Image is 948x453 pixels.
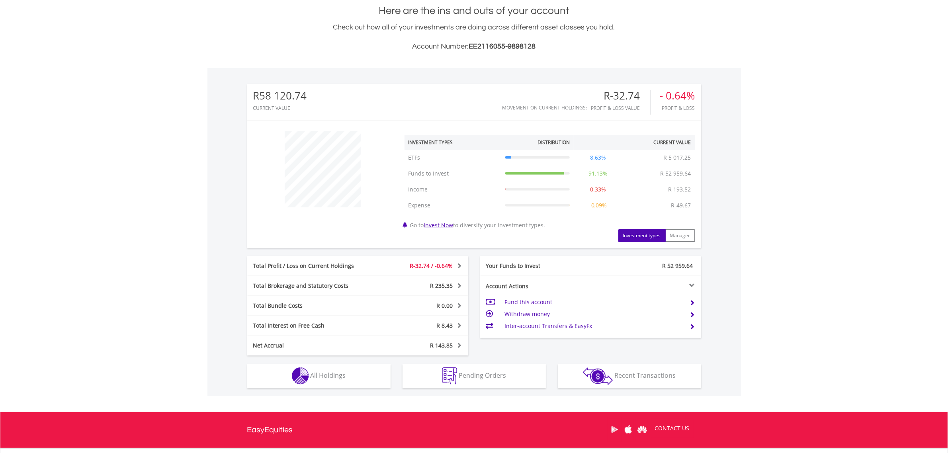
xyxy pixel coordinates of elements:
button: All Holdings [247,364,391,388]
div: Go to to diversify your investment types. [399,127,701,242]
th: Investment Types [405,135,501,150]
td: Inter-account Transfers & EasyFx [504,320,683,332]
button: Investment types [618,229,666,242]
div: Check out how all of your investments are doing across different asset classes you hold. [247,22,701,52]
td: 91.13% [574,166,622,182]
td: R-49.67 [667,197,695,213]
div: Total Brokerage and Statutory Costs [247,282,376,290]
h3: Account Number: [247,41,701,52]
span: R 52 959.64 [663,262,693,269]
img: transactions-zar-wht.png [583,367,613,385]
span: R 235.35 [430,282,453,289]
td: 8.63% [574,150,622,166]
button: Recent Transactions [558,364,701,388]
span: R 8.43 [437,322,453,329]
div: Your Funds to Invest [480,262,591,270]
td: 0.33% [574,182,622,197]
a: Apple [622,417,635,442]
a: CONTACT US [649,417,695,439]
div: R58 120.74 [253,90,307,102]
div: Account Actions [480,282,591,290]
div: Profit & Loss Value [591,105,650,111]
td: Fund this account [504,296,683,308]
td: R 5 017.25 [660,150,695,166]
span: R-32.74 / -0.64% [410,262,453,269]
div: CURRENT VALUE [253,105,307,111]
div: Distribution [538,139,570,146]
span: Recent Transactions [614,371,676,380]
div: R-32.74 [591,90,650,102]
div: Total Profit / Loss on Current Holdings [247,262,376,270]
button: Pending Orders [403,364,546,388]
h1: Here are the ins and outs of your account [247,4,701,18]
div: Profit & Loss [660,105,695,111]
span: EE2116055-9898128 [469,43,536,50]
td: Withdraw money [504,308,683,320]
span: R 0.00 [437,302,453,309]
td: ETFs [405,150,501,166]
div: Total Interest on Free Cash [247,322,376,330]
td: -0.09% [574,197,622,213]
a: Google Play [608,417,622,442]
div: Movement on Current Holdings: [502,105,587,110]
span: R 143.85 [430,342,453,349]
td: R 52 959.64 [657,166,695,182]
th: Current Value [622,135,695,150]
td: Expense [405,197,501,213]
a: Invest Now [424,221,453,229]
span: Pending Orders [459,371,506,380]
img: holdings-wht.png [292,367,309,385]
div: Net Accrual [247,342,376,350]
td: R 193.52 [665,182,695,197]
td: Income [405,182,501,197]
span: All Holdings [311,371,346,380]
button: Manager [665,229,695,242]
div: Total Bundle Costs [247,302,376,310]
a: EasyEquities [247,412,293,448]
div: - 0.64% [660,90,695,102]
a: Huawei [635,417,649,442]
td: Funds to Invest [405,166,501,182]
img: pending_instructions-wht.png [442,367,457,385]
